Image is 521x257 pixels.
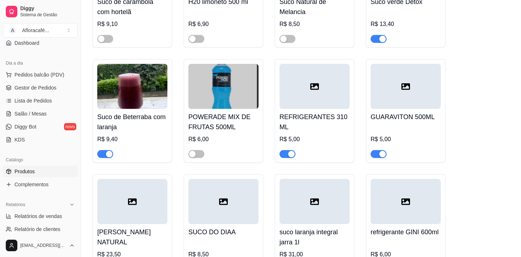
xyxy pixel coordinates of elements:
[6,202,25,208] span: Relatórios
[279,135,350,144] div: R$ 5,00
[3,210,78,222] a: Relatórios de vendas
[188,135,259,144] div: R$ 6,00
[371,227,441,237] h4: refrigerante GINI 600ml
[14,213,62,220] span: Relatórios de vendas
[371,20,441,29] div: R$ 13,40
[3,3,78,20] a: DiggySistema de Gestão
[3,237,78,254] button: [EMAIL_ADDRESS][DOMAIN_NAME]
[97,135,167,144] div: R$ 9,40
[3,23,78,38] button: Select a team
[3,121,78,132] a: Diggy Botnovo
[371,112,441,122] h4: GUARAVITON 500ML
[14,71,64,78] span: Pedidos balcão (PDV)
[3,154,78,166] div: Catálogo
[97,20,167,29] div: R$ 9,10
[9,27,16,34] span: A
[14,136,25,143] span: KDS
[3,57,78,69] div: Dia a dia
[3,95,78,106] a: Lista de Pedidos
[20,243,66,248] span: [EMAIL_ADDRESS][DOMAIN_NAME]
[14,84,56,91] span: Gestor de Pedidos
[20,5,75,12] span: Diggy
[14,110,47,117] span: Salão / Mesas
[3,37,78,49] a: Dashboard
[14,97,52,104] span: Lista de Pedidos
[14,39,39,47] span: Dashboard
[3,166,78,177] a: Produtos
[14,168,35,175] span: Produtos
[3,69,78,80] button: Pedidos balcão (PDV)
[3,108,78,119] a: Salão / Mesas
[279,112,350,132] h4: REFRIGERANTES 310 ML
[188,64,259,109] img: product-image
[3,179,78,190] a: Complementos
[97,64,167,109] img: product-image
[188,227,259,237] h4: SUCO DO DIAA
[97,227,167,247] h4: [PERSON_NAME] NATURAL
[22,27,49,34] div: Afloracafé ...
[3,82,78,93] a: Gestor de Pedidos
[14,226,60,233] span: Relatório de clientes
[371,135,441,144] div: R$ 5,00
[188,112,259,132] h4: POWERADE MIX DE FRUTAS 500ML
[3,134,78,145] a: KDS
[279,20,350,29] div: R$ 8,50
[279,227,350,247] h4: suco laranja integral jarra 1l
[97,112,167,132] h4: Suco de Beterraba com laranja
[14,181,48,188] span: Complementos
[188,20,259,29] div: R$ 6,90
[3,223,78,235] a: Relatório de clientes
[14,123,37,130] span: Diggy Bot
[20,12,75,18] span: Sistema de Gestão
